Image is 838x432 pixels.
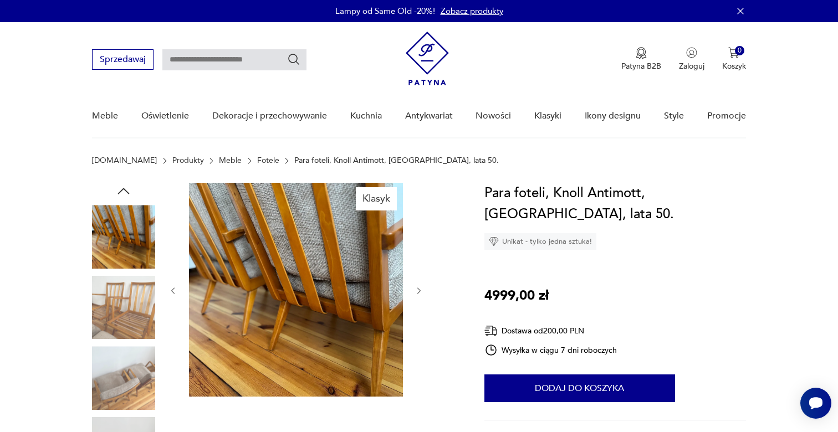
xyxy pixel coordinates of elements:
button: Sprzedawaj [92,49,154,70]
img: Zdjęcie produktu Para foteli, Knoll Antimott, Niemcy, lata 50. [92,346,155,409]
a: Sprzedawaj [92,56,154,64]
p: Lampy od Same Old -20%! [335,6,435,17]
div: 0 [735,46,744,55]
img: Zdjęcie produktu Para foteli, Knoll Antimott, Niemcy, lata 50. [92,276,155,339]
a: Ikona medaluPatyna B2B [621,47,661,71]
a: Zobacz produkty [441,6,503,17]
p: Para foteli, Knoll Antimott, [GEOGRAPHIC_DATA], lata 50. [294,156,499,165]
div: Dostawa od 200,00 PLN [484,324,617,338]
a: Antykwariat [405,95,453,137]
p: 4999,00 zł [484,285,549,306]
h1: Para foteli, Knoll Antimott, [GEOGRAPHIC_DATA], lata 50. [484,183,746,225]
a: Style [664,95,684,137]
img: Ikonka użytkownika [686,47,697,58]
a: Meble [219,156,242,165]
button: 0Koszyk [722,47,746,71]
a: Meble [92,95,118,137]
div: Klasyk [356,187,397,210]
a: Fotele [257,156,279,165]
iframe: Smartsupp widget button [800,388,831,419]
div: Unikat - tylko jedna sztuka! [484,233,596,250]
div: Wysyłka w ciągu 7 dni roboczych [484,343,617,357]
p: Koszyk [722,61,746,71]
img: Patyna - sklep z meblami i dekoracjami vintage [406,32,449,85]
img: Zdjęcie produktu Para foteli, Knoll Antimott, Niemcy, lata 50. [92,205,155,268]
button: Szukaj [287,53,300,66]
button: Patyna B2B [621,47,661,71]
a: Kuchnia [350,95,382,137]
img: Ikona koszyka [728,47,739,58]
p: Patyna B2B [621,61,661,71]
img: Ikona dostawy [484,324,498,338]
a: Promocje [707,95,746,137]
a: Oświetlenie [141,95,189,137]
img: Ikona medalu [636,47,647,59]
a: Ikony designu [585,95,641,137]
p: Zaloguj [679,61,704,71]
a: Dekoracje i przechowywanie [212,95,327,137]
a: Nowości [476,95,511,137]
img: Zdjęcie produktu Para foteli, Knoll Antimott, Niemcy, lata 50. [189,183,403,397]
a: Klasyki [534,95,561,137]
button: Dodaj do koszyka [484,374,675,402]
button: Zaloguj [679,47,704,71]
img: Ikona diamentu [489,236,499,246]
a: Produkty [172,156,204,165]
a: [DOMAIN_NAME] [92,156,157,165]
